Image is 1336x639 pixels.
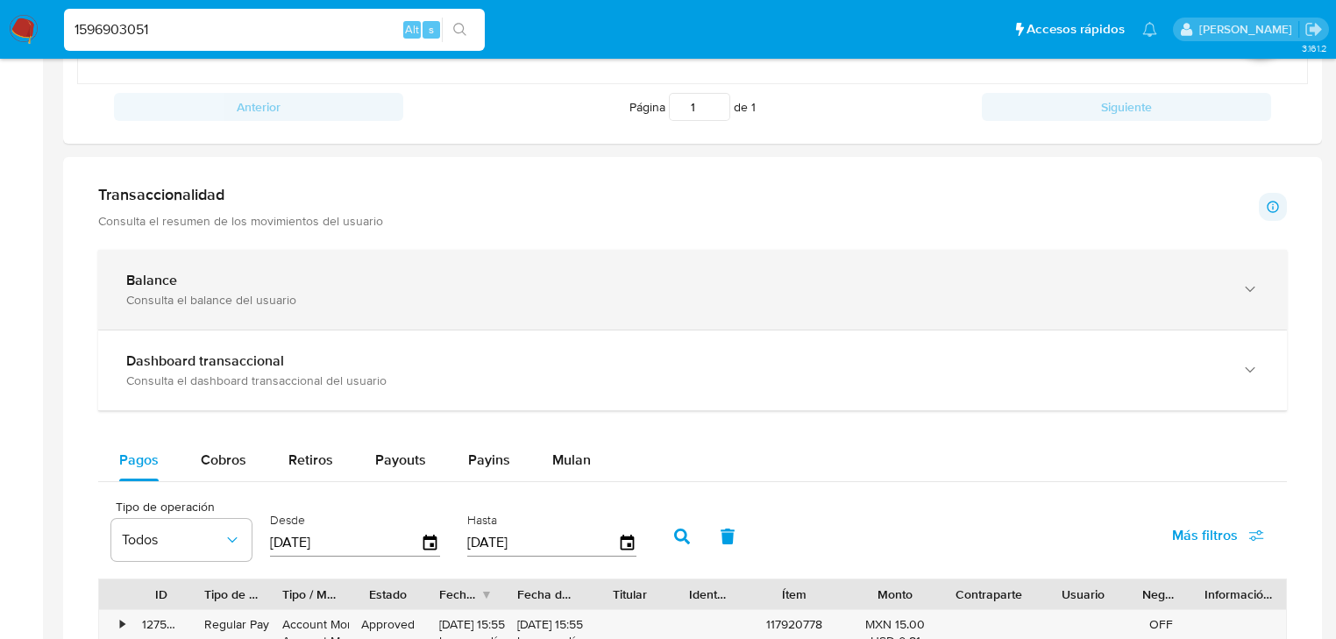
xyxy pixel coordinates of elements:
[114,93,403,121] button: Anterior
[442,18,478,42] button: search-icon
[1304,20,1323,39] a: Salir
[629,93,756,121] span: Página de
[429,21,434,38] span: s
[982,93,1271,121] button: Siguiente
[751,98,756,116] span: 1
[1027,20,1125,39] span: Accesos rápidos
[1302,41,1327,55] span: 3.161.2
[1142,22,1157,37] a: Notificaciones
[1199,21,1298,38] p: michelleangelica.rodriguez@mercadolibre.com.mx
[64,18,485,41] input: Buscar usuario o caso...
[405,21,419,38] span: Alt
